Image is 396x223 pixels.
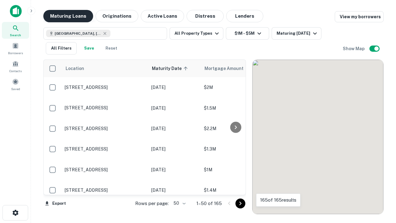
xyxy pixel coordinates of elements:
div: 50 [171,199,187,208]
a: View my borrowers [335,11,384,22]
p: [STREET_ADDRESS] [65,105,145,111]
p: Rows per page: [135,200,169,207]
p: [STREET_ADDRESS] [65,85,145,90]
p: [STREET_ADDRESS] [65,146,145,152]
a: Saved [2,76,29,93]
button: Active Loans [141,10,184,22]
a: Contacts [2,58,29,75]
span: Borrowers [8,50,23,55]
th: Maturity Date [148,60,201,77]
button: Originations [96,10,138,22]
h6: Show Map [343,45,366,52]
p: 165 of 165 results [260,196,296,204]
p: 1–50 of 165 [196,200,222,207]
div: Maturing [DATE] [277,30,319,37]
p: [STREET_ADDRESS] [65,167,145,173]
button: [GEOGRAPHIC_DATA], [GEOGRAPHIC_DATA], [GEOGRAPHIC_DATA] [43,27,167,40]
th: Mortgage Amount [201,60,269,77]
a: Borrowers [2,40,29,57]
button: Reset [101,42,121,55]
button: Distress [187,10,224,22]
button: Export [43,199,67,208]
p: [DATE] [151,84,198,91]
p: [DATE] [151,125,198,132]
p: [DATE] [151,166,198,173]
p: $1.3M [204,146,266,152]
button: Go to next page [235,199,245,208]
span: Search [10,33,21,37]
span: Saved [11,86,20,91]
span: [GEOGRAPHIC_DATA], [GEOGRAPHIC_DATA], [GEOGRAPHIC_DATA] [55,31,101,36]
p: $1M [204,166,266,173]
button: All Property Types [170,27,223,40]
p: $2.2M [204,125,266,132]
button: Maturing [DATE] [272,27,321,40]
p: [STREET_ADDRESS] [65,126,145,131]
button: Maturing Loans [43,10,93,22]
p: [DATE] [151,146,198,152]
span: Maturity Date [152,65,190,72]
p: $1.5M [204,105,266,111]
div: 0 0 [252,60,383,214]
iframe: Chat Widget [365,173,396,203]
p: [DATE] [151,187,198,194]
button: Save your search to get updates of matches that match your search criteria. [79,42,99,55]
span: Contacts [9,68,22,73]
p: $2M [204,84,266,91]
span: Location [65,65,84,72]
span: Mortgage Amount [204,65,252,72]
button: All Filters [46,42,77,55]
p: [STREET_ADDRESS] [65,187,145,193]
p: [DATE] [151,105,198,111]
button: $1M - $5M [226,27,269,40]
img: capitalize-icon.png [10,5,22,17]
a: Search [2,22,29,39]
button: Lenders [226,10,263,22]
th: Location [62,60,148,77]
p: $1.4M [204,187,266,194]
